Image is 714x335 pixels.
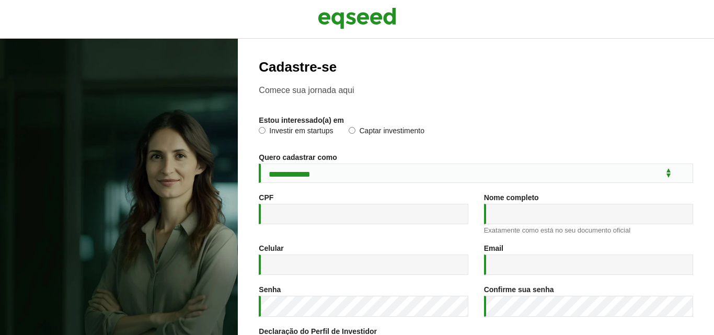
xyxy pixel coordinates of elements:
label: Quero cadastrar como [259,154,337,161]
label: Estou interessado(a) em [259,117,344,124]
div: Exatamente como está no seu documento oficial [484,227,693,234]
label: Senha [259,286,281,293]
label: Celular [259,245,283,252]
p: Comece sua jornada aqui [259,85,693,95]
label: Confirme sua senha [484,286,554,293]
h2: Cadastre-se [259,60,693,75]
label: Email [484,245,503,252]
label: Nome completo [484,194,539,201]
label: Investir em startups [259,127,333,137]
input: Investir em startups [259,127,266,134]
img: EqSeed Logo [318,5,396,31]
label: Declaração do Perfil de Investidor [259,328,377,335]
label: Captar investimento [349,127,424,137]
input: Captar investimento [349,127,355,134]
label: CPF [259,194,273,201]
